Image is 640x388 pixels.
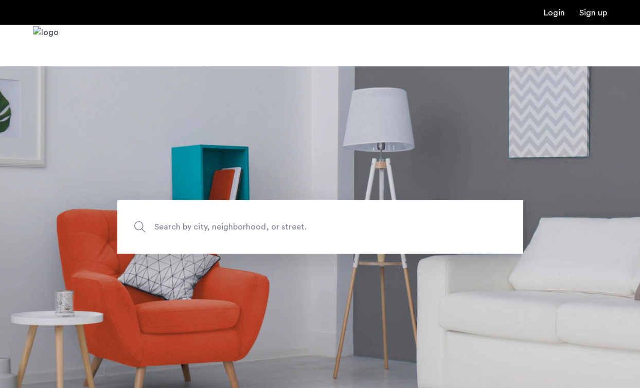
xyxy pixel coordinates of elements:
[579,9,607,17] a: Registration
[33,26,59,65] a: Cazamio Logo
[33,26,59,65] img: logo
[154,220,438,234] span: Search by city, neighborhood, or street.
[544,9,565,17] a: Login
[117,200,523,254] input: Apartment Search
